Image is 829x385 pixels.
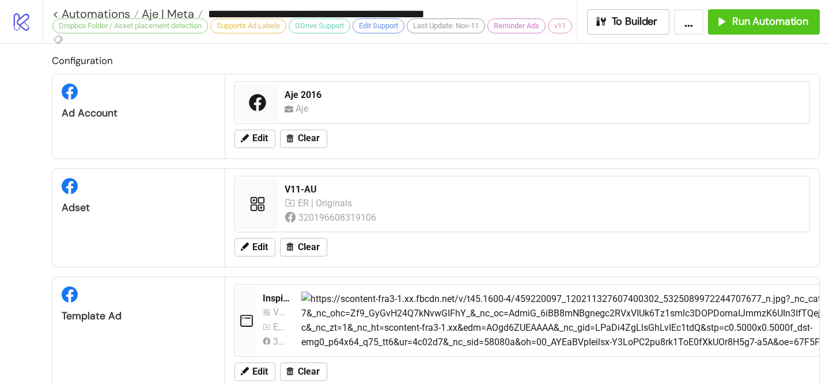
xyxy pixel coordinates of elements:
button: Edit [234,363,275,381]
div: Reminder Ads [487,18,546,33]
div: Dropbox Folder / Asset placement detection [52,18,208,33]
div: 320196608319106 [273,334,287,349]
a: < Automations [52,8,139,20]
span: Edit [252,242,268,252]
button: Edit [234,130,275,148]
div: GDrive Support [289,18,350,33]
div: 320196608319106 [298,210,378,225]
button: ... [674,9,703,35]
span: To Builder [612,15,658,28]
h2: Configuration [52,53,820,68]
div: V1-AU [273,305,287,319]
div: v11 [548,18,572,33]
span: Clear [298,242,320,252]
div: Aje 2016 [285,89,802,101]
div: Supports Ad Labels [210,18,286,33]
span: Clear [298,133,320,144]
span: Edit [252,367,268,377]
div: Aje [296,101,313,116]
button: Clear [280,238,327,256]
span: Run Automation [732,15,808,28]
div: ER | Originals [298,196,355,210]
button: Clear [280,130,327,148]
div: Edit Support [353,18,404,33]
a: Aje | Meta [139,8,203,20]
div: Last Update: Nov-11 [407,18,485,33]
span: Clear [298,367,320,377]
button: Edit [234,238,275,256]
div: Adset [62,201,215,214]
button: Clear [280,363,327,381]
span: Edit [252,133,268,144]
button: Run Automation [708,9,820,35]
div: ER | Originals [273,320,287,334]
div: Inspirational_BAU_NewDrop_Polished_MercurialMaxiDress_Image_20240917_Automatic_AU [263,292,292,305]
span: Aje | Meta [139,6,194,21]
div: Template Ad [62,309,215,323]
div: V11-AU [285,183,802,196]
div: Ad Account [62,107,215,120]
button: To Builder [587,9,670,35]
